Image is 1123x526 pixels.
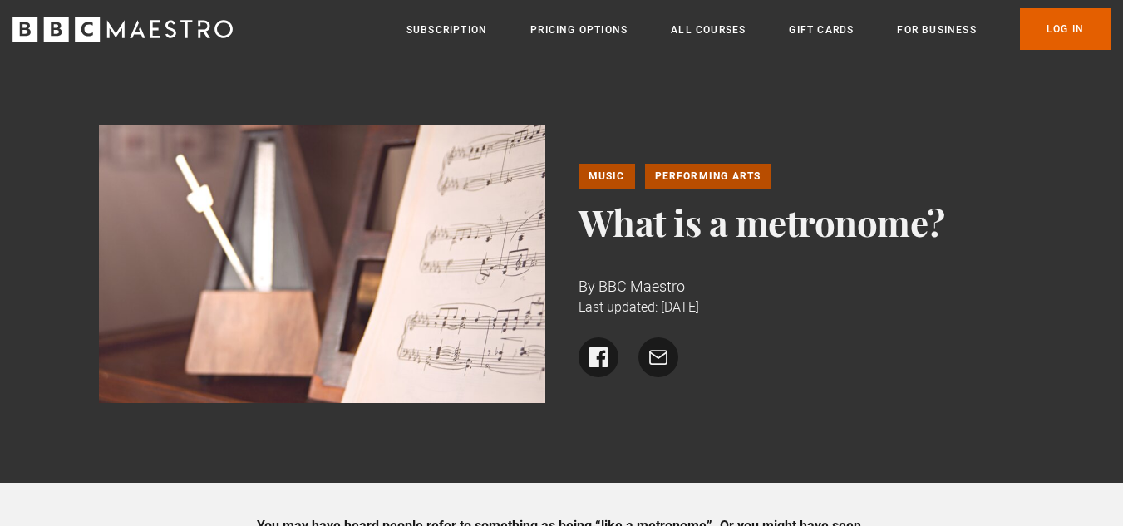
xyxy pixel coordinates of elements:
a: Pricing Options [530,22,628,38]
a: Performing Arts [645,164,771,189]
h1: What is a metronome? [579,202,1025,242]
a: Subscription [406,22,487,38]
a: All Courses [671,22,746,38]
span: BBC Maestro [598,278,685,295]
a: For business [897,22,976,38]
svg: BBC Maestro [12,17,233,42]
time: Last updated: [DATE] [579,299,699,315]
nav: Primary [406,8,1111,50]
span: By [579,278,595,295]
a: Music [579,164,635,189]
img: metronome and sheet music [99,125,545,403]
a: Gift Cards [789,22,854,38]
a: Log In [1020,8,1111,50]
